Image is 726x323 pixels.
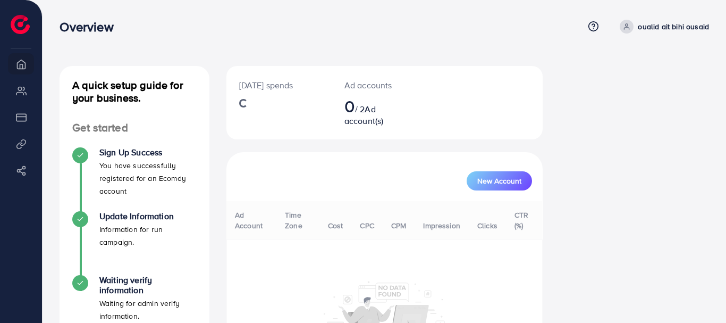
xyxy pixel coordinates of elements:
[99,211,197,221] h4: Update Information
[60,211,209,275] li: Update Information
[99,159,197,197] p: You have successfully registered for an Ecomdy account
[60,19,122,35] h3: Overview
[99,275,197,295] h4: Waiting verify information
[239,79,319,92] p: [DATE] spends
[344,96,398,127] h2: / 2
[60,147,209,211] li: Sign Up Success
[11,15,30,34] img: logo
[60,121,209,135] h4: Get started
[477,177,521,185] span: New Account
[344,103,384,127] span: Ad account(s)
[615,20,709,34] a: oualid ait bihi ousaid
[60,79,209,104] h4: A quick setup guide for your business.
[99,147,197,158] h4: Sign Up Success
[344,94,355,118] span: 0
[99,223,197,249] p: Information for run campaign.
[638,20,709,33] p: oualid ait bihi ousaid
[344,79,398,92] p: Ad accounts
[99,297,197,322] p: Waiting for admin verify information.
[467,171,532,191] button: New Account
